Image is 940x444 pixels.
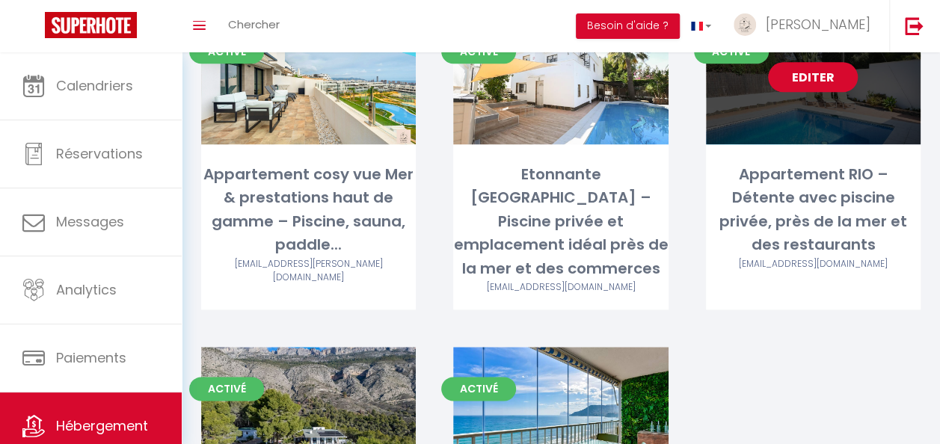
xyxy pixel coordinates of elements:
[453,280,668,295] div: Airbnb
[876,377,929,433] iframe: Chat
[56,348,126,367] span: Paiements
[766,15,870,34] span: [PERSON_NAME]
[56,144,143,163] span: Réservations
[189,377,264,401] span: Activé
[453,163,668,280] div: Etonnante [GEOGRAPHIC_DATA] – Piscine privée et emplacement idéal près de la mer et des commerces
[201,257,416,286] div: Airbnb
[56,212,124,231] span: Messages
[734,13,756,36] img: ...
[706,257,921,271] div: Airbnb
[905,16,924,35] img: logout
[56,280,117,299] span: Analytics
[576,13,680,39] button: Besoin d'aide ?
[45,12,137,38] img: Super Booking
[768,62,858,92] a: Editer
[228,16,280,32] span: Chercher
[441,377,516,401] span: Activé
[201,163,416,257] div: Appartement cosy vue Mer & prestations haut de gamme – Piscine, sauna, paddle...
[56,76,133,95] span: Calendriers
[56,416,148,435] span: Hébergement
[12,6,57,51] button: Ouvrir le widget de chat LiveChat
[706,163,921,257] div: Appartement RIO – Détente avec piscine privée, près de la mer et des restaurants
